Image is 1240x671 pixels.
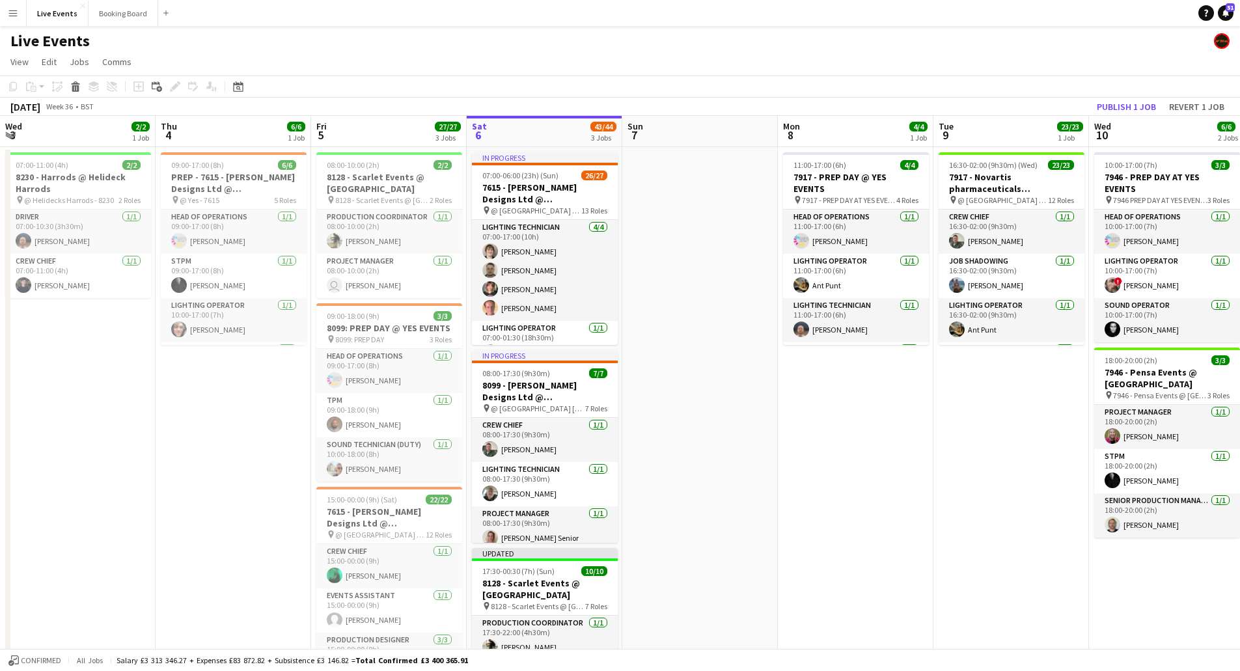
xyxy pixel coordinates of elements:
[430,195,452,205] span: 2 Roles
[783,152,929,345] div: 11:00-17:00 (6h)4/47917 - PREP DAY @ YES EVENTS 7917 - PREP DAY AT YES EVENTS4 RolesHead of Opera...
[1094,298,1240,342] app-card-role: Sound Operator1/110:00-17:00 (7h)[PERSON_NAME]
[89,1,158,26] button: Booking Board
[316,210,462,254] app-card-role: Production Coordinator1/108:00-10:00 (2h)[PERSON_NAME]
[472,350,618,543] app-job-card: In progress08:00-17:30 (9h30m)7/78099 - [PERSON_NAME] Designs Ltd @ [GEOGRAPHIC_DATA] @ [GEOGRAPH...
[161,152,307,345] app-job-card: 09:00-17:00 (8h)6/6PREP - 7615 - [PERSON_NAME] Designs Ltd @ [GEOGRAPHIC_DATA] @ Yes - 76155 Role...
[1094,405,1240,449] app-card-role: Project Manager1/118:00-20:00 (2h)[PERSON_NAME]
[327,311,379,321] span: 09:00-18:00 (9h)
[24,195,114,205] span: @ Helidecks Harrods - 8230
[316,349,462,393] app-card-role: Head of Operations1/109:00-17:00 (8h)[PERSON_NAME]
[1113,195,1207,205] span: 7946 PREP DAY AT YES EVENTS
[159,128,177,143] span: 4
[36,53,62,70] a: Edit
[327,160,379,170] span: 08:00-10:00 (2h)
[287,122,305,131] span: 6/6
[426,495,452,504] span: 22/22
[958,195,1048,205] span: @ [GEOGRAPHIC_DATA] - 7917
[132,133,149,143] div: 1 Job
[278,160,296,170] span: 6/6
[1094,493,1240,538] app-card-role: Senior Production Manager1/118:00-20:00 (2h)[PERSON_NAME]
[472,548,618,558] div: Updated
[1094,152,1240,342] div: 10:00-17:00 (7h)3/37946 - PREP DAY AT YES EVENTS 7946 PREP DAY AT YES EVENTS3 RolesHead of Operat...
[939,152,1084,345] div: 16:30-02:00 (9h30m) (Wed)23/237917 - Novartis pharmaceuticals Corporation @ [GEOGRAPHIC_DATA] @ [...
[472,379,618,403] h3: 8099 - [PERSON_NAME] Designs Ltd @ [GEOGRAPHIC_DATA]
[314,128,327,143] span: 5
[64,53,94,70] a: Jobs
[435,122,461,131] span: 27/27
[435,133,460,143] div: 3 Jobs
[21,656,61,665] span: Confirmed
[180,195,219,205] span: @ Yes - 7615
[1094,449,1240,493] app-card-role: STPM1/118:00-20:00 (2h)[PERSON_NAME]
[781,128,800,143] span: 8
[900,160,918,170] span: 4/4
[472,418,618,462] app-card-role: Crew Chief1/108:00-17:30 (9h30m)[PERSON_NAME]
[1217,122,1235,131] span: 6/6
[1211,355,1230,365] span: 3/3
[472,120,487,132] span: Sat
[1092,98,1161,115] button: Publish 1 job
[355,655,468,665] span: Total Confirmed £3 400 365.91
[939,171,1084,195] h3: 7917 - Novartis pharmaceuticals Corporation @ [GEOGRAPHIC_DATA]
[1094,348,1240,538] app-job-card: 18:00-20:00 (2h)3/37946 - Pensa Events @ [GEOGRAPHIC_DATA] 7946 - Pensa Events @ [GEOGRAPHIC_DATA...
[118,195,141,205] span: 2 Roles
[161,120,177,132] span: Thu
[7,653,63,668] button: Confirmed
[491,601,585,611] span: 8128 - Scarlet Events @ [GEOGRAPHIC_DATA]
[581,206,607,215] span: 13 Roles
[316,393,462,437] app-card-role: TPM1/109:00-18:00 (9h)[PERSON_NAME]
[430,335,452,344] span: 3 Roles
[1218,5,1233,21] a: 51
[482,368,550,378] span: 08:00-17:30 (9h30m)
[131,122,150,131] span: 2/2
[161,342,307,387] app-card-role: Lighting Technician1/1
[783,342,929,387] app-card-role: Sound Operator1/1
[472,321,618,365] app-card-role: Lighting Operator1/107:00-01:30 (18h30m)
[472,152,618,345] app-job-card: In progress07:00-06:00 (23h) (Sun)26/277615 - [PERSON_NAME] Designs Ltd @ [GEOGRAPHIC_DATA] @ [GE...
[171,160,224,170] span: 09:00-17:00 (8h)
[5,152,151,298] app-job-card: 07:00-11:00 (4h)2/28230 - Harrods @ Helideck Harrods @ Helidecks Harrods - 82302 RolesDriver1/107...
[5,53,34,70] a: View
[316,588,462,633] app-card-role: Events Assistant1/115:00-00:00 (9h)[PERSON_NAME]
[1114,277,1122,285] span: !
[102,56,131,68] span: Comms
[1094,254,1240,298] app-card-role: Lighting Operator1/110:00-17:00 (7h)![PERSON_NAME]
[470,128,487,143] span: 6
[585,404,607,413] span: 7 Roles
[482,171,558,180] span: 07:00-06:00 (23h) (Sun)
[783,120,800,132] span: Mon
[16,160,68,170] span: 07:00-11:00 (4h)
[1164,98,1230,115] button: Revert 1 job
[581,171,607,180] span: 26/27
[1092,128,1111,143] span: 10
[937,128,954,143] span: 9
[74,655,105,665] span: All jobs
[1226,3,1235,12] span: 51
[161,254,307,298] app-card-role: STPM1/109:00-17:00 (8h)[PERSON_NAME]
[335,195,430,205] span: 8128 - Scarlet Events @ [GEOGRAPHIC_DATA]
[1057,122,1083,131] span: 23/23
[783,254,929,298] app-card-role: Lighting Operator1/111:00-17:00 (6h)Ant Punt
[1094,366,1240,390] h3: 7946 - Pensa Events @ [GEOGRAPHIC_DATA]
[1113,390,1207,400] span: 7946 - Pensa Events @ [GEOGRAPHIC_DATA]
[122,160,141,170] span: 2/2
[434,160,452,170] span: 2/2
[482,566,555,576] span: 17:30-00:30 (7h) (Sun)
[783,171,929,195] h3: 7917 - PREP DAY @ YES EVENTS
[1211,160,1230,170] span: 3/3
[589,368,607,378] span: 7/7
[472,152,618,163] div: In progress
[288,133,305,143] div: 1 Job
[316,437,462,482] app-card-role: Sound Technician (Duty)1/110:00-18:00 (8h)[PERSON_NAME]
[43,102,76,111] span: Week 36
[1094,120,1111,132] span: Wed
[161,298,307,342] app-card-role: Lighting Operator1/110:00-17:00 (7h)[PERSON_NAME]
[472,350,618,361] div: In progress
[335,530,426,540] span: @ [GEOGRAPHIC_DATA] - 7615
[627,120,643,132] span: Sun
